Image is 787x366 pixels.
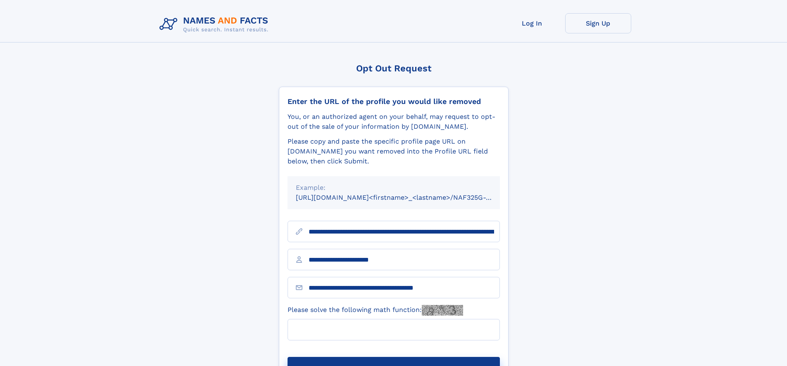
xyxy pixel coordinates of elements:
div: Enter the URL of the profile you would like removed [288,97,500,106]
div: Please copy and paste the specific profile page URL on [DOMAIN_NAME] you want removed into the Pr... [288,137,500,166]
small: [URL][DOMAIN_NAME]<firstname>_<lastname>/NAF325G-xxxxxxxx [296,194,516,201]
img: Logo Names and Facts [156,13,275,35]
label: Please solve the following math function: [288,305,463,316]
div: You, or an authorized agent on your behalf, may request to opt-out of the sale of your informatio... [288,112,500,132]
div: Example: [296,183,492,193]
a: Log In [499,13,565,33]
a: Sign Up [565,13,631,33]
div: Opt Out Request [279,63,509,73]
